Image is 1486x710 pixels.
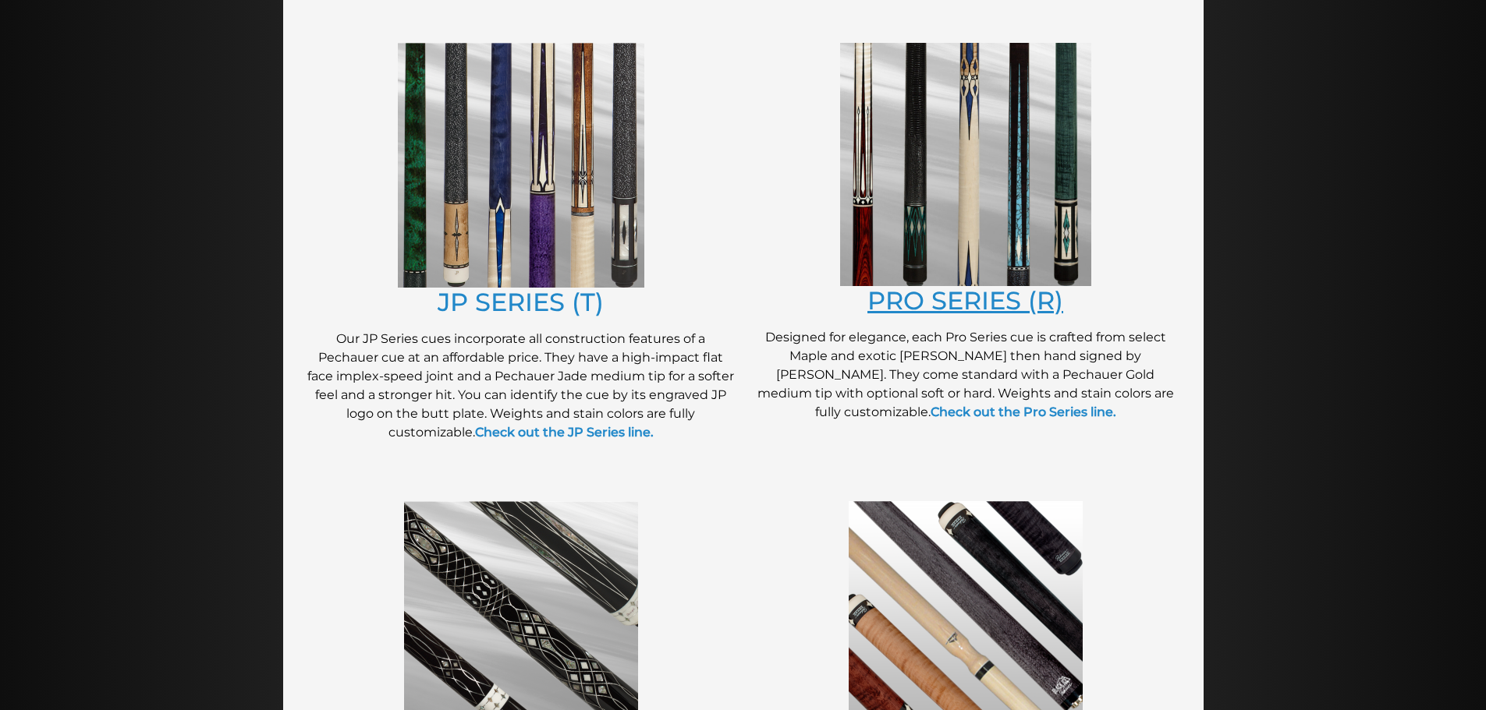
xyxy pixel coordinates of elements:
a: JP SERIES (T) [438,287,604,317]
p: Designed for elegance, each Pro Series cue is crafted from select Maple and exotic [PERSON_NAME] ... [751,328,1180,422]
a: Check out the Pro Series line. [931,404,1116,419]
a: Check out the JP Series line. [475,425,654,440]
a: PRO SERIES (R) [867,285,1063,316]
p: Our JP Series cues incorporate all construction features of a Pechauer cue at an affordable price... [307,330,736,442]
